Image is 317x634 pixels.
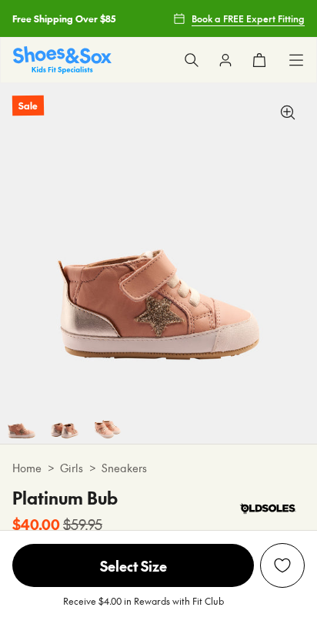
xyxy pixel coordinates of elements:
button: Select Size [12,543,254,588]
img: 6-527721_1 [86,401,129,444]
s: $59.95 [63,514,102,535]
a: Girls [60,460,83,476]
img: SNS_Logo_Responsive.svg [13,46,112,73]
b: $40.00 [12,514,60,535]
h4: Platinum Bub [12,485,118,511]
button: Add to Wishlist [260,543,305,588]
a: Shoes & Sox [13,46,112,73]
span: Select Size [12,544,254,587]
img: Vendor logo [231,485,305,532]
p: Sale [12,96,44,116]
a: Sneakers [102,460,147,476]
p: Receive $4.00 in Rewards with Fit Club [63,594,224,622]
a: Home [12,460,42,476]
span: Book a FREE Expert Fitting [192,12,305,25]
a: Book a FREE Expert Fitting [173,5,305,32]
div: > > [12,460,305,476]
img: 5-527720_1 [43,401,86,444]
